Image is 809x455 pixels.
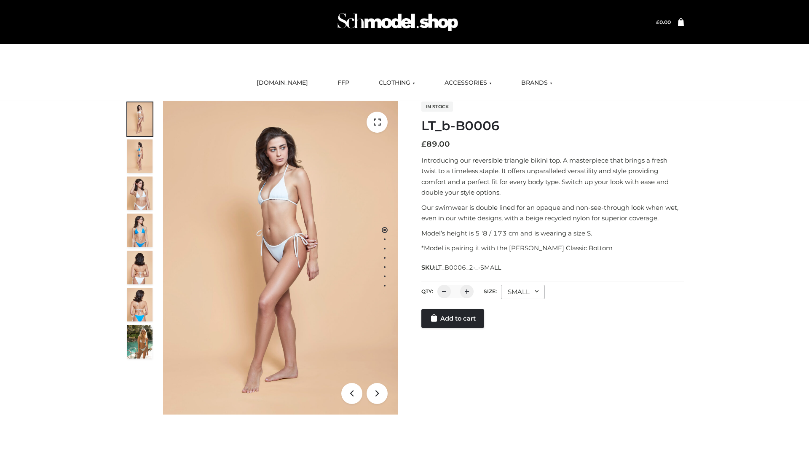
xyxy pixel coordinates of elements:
p: *Model is pairing it with the [PERSON_NAME] Classic Bottom [421,243,684,254]
span: In stock [421,102,453,112]
span: £ [421,139,426,149]
label: QTY: [421,288,433,294]
bdi: 89.00 [421,139,450,149]
img: ArielClassicBikiniTop_CloudNine_AzureSky_OW114ECO_3-scaled.jpg [127,177,153,210]
h1: LT_b-B0006 [421,118,684,134]
label: Size: [484,288,497,294]
img: ArielClassicBikiniTop_CloudNine_AzureSky_OW114ECO_1 [163,101,398,415]
p: Model’s height is 5 ‘8 / 173 cm and is wearing a size S. [421,228,684,239]
img: ArielClassicBikiniTop_CloudNine_AzureSky_OW114ECO_4-scaled.jpg [127,214,153,247]
div: SMALL [501,285,545,299]
a: CLOTHING [372,74,421,92]
span: £ [656,19,659,25]
bdi: 0.00 [656,19,671,25]
a: FFP [331,74,356,92]
img: Schmodel Admin 964 [335,5,461,39]
p: Introducing our reversible triangle bikini top. A masterpiece that brings a fresh twist to a time... [421,155,684,198]
img: ArielClassicBikiniTop_CloudNine_AzureSky_OW114ECO_1-scaled.jpg [127,102,153,136]
a: £0.00 [656,19,671,25]
a: ACCESSORIES [438,74,498,92]
p: Our swimwear is double lined for an opaque and non-see-through look when wet, even in our white d... [421,202,684,224]
span: SKU: [421,262,502,273]
img: ArielClassicBikiniTop_CloudNine_AzureSky_OW114ECO_2-scaled.jpg [127,139,153,173]
img: ArielClassicBikiniTop_CloudNine_AzureSky_OW114ECO_7-scaled.jpg [127,251,153,284]
img: Arieltop_CloudNine_AzureSky2.jpg [127,325,153,359]
a: BRANDS [515,74,559,92]
a: [DOMAIN_NAME] [250,74,314,92]
span: LT_B0006_2-_-SMALL [435,264,501,271]
a: Add to cart [421,309,484,328]
img: ArielClassicBikiniTop_CloudNine_AzureSky_OW114ECO_8-scaled.jpg [127,288,153,321]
